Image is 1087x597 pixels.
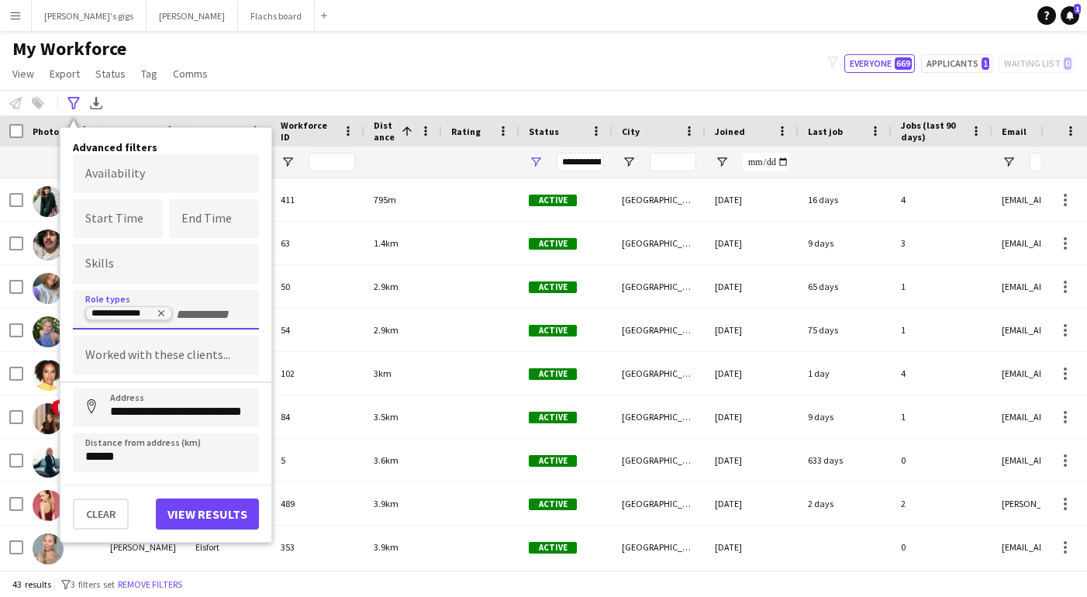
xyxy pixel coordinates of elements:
div: [GEOGRAPHIC_DATA] [613,352,706,395]
span: Active [529,238,577,250]
span: Status [95,67,126,81]
button: [PERSON_NAME]'s gigs [32,1,147,31]
div: 3 [892,222,992,264]
div: 489 [271,482,364,525]
div: [DATE] [706,439,799,481]
div: [DATE] [706,309,799,351]
div: 65 days [799,265,892,308]
div: 1 [892,309,992,351]
div: 50 [271,265,364,308]
span: 2.9km [374,324,399,336]
div: [DATE] [706,352,799,395]
div: 102 [271,352,364,395]
span: Active [529,368,577,380]
div: [DATE] [706,178,799,221]
div: [GEOGRAPHIC_DATA] [613,265,706,308]
span: My Workforce [12,37,126,60]
div: [GEOGRAPHIC_DATA] [613,309,706,351]
div: [PERSON_NAME] [101,526,186,568]
span: 3.5km [374,411,399,423]
img: Sandra Elsfort [33,533,64,564]
div: [DATE] [706,526,799,568]
div: 2 [892,482,992,525]
span: 3.6km [374,454,399,466]
span: Active [529,281,577,293]
div: 633 days [799,439,892,481]
button: Applicants1 [921,54,992,73]
span: Photo [33,126,59,137]
input: Joined Filter Input [743,153,789,171]
span: Joined [715,126,745,137]
div: 16 days [799,178,892,221]
h4: Advanced filters [73,140,259,154]
img: Nada Dayeh [33,229,64,261]
div: 4 [892,352,992,395]
div: 0 [892,439,992,481]
span: Active [529,455,577,467]
app-action-btn: Advanced filters [64,94,83,112]
div: 0 [892,526,992,568]
a: Export [43,64,86,84]
a: Tag [135,64,164,84]
input: City Filter Input [650,153,696,171]
div: [GEOGRAPHIC_DATA] [613,178,706,221]
img: Marie Helmer Mørck [33,316,64,347]
span: 669 [895,57,912,70]
span: Rating [451,126,481,137]
div: 84 [271,395,364,438]
div: Elsfort [186,526,271,568]
div: [GEOGRAPHIC_DATA] [613,526,706,568]
span: Active [529,195,577,206]
input: Workforce ID Filter Input [309,153,355,171]
div: 1 [892,395,992,438]
span: 2.9km [374,281,399,292]
button: View results [156,499,259,530]
div: [GEOGRAPHIC_DATA] [613,439,706,481]
button: [PERSON_NAME] [147,1,238,31]
div: [GEOGRAPHIC_DATA] [613,482,706,525]
span: 795m [374,194,396,205]
span: Active [529,542,577,554]
span: Status [529,126,559,137]
span: ! [51,399,67,415]
button: Flachs board [238,1,315,31]
span: Last job [808,126,843,137]
span: Comms [173,67,208,81]
button: Remove filters [115,576,185,593]
button: Open Filter Menu [715,155,729,169]
app-action-btn: Export XLSX [87,94,105,112]
span: Active [529,412,577,423]
span: 3.9km [374,498,399,509]
div: 5 [271,439,364,481]
div: 9 days [799,395,892,438]
button: Open Filter Menu [1002,155,1016,169]
span: Active [529,325,577,336]
span: First Name [110,126,157,137]
div: 4 [892,178,992,221]
span: Distance [374,119,395,143]
img: Nanna Bottos [33,447,64,478]
button: Open Filter Menu [281,155,295,169]
div: 411 [271,178,364,221]
span: 1 [1074,4,1081,14]
input: Type to search clients... [85,349,247,363]
span: Export [50,67,80,81]
span: Active [529,499,577,510]
a: 1 [1061,6,1079,25]
div: [GEOGRAPHIC_DATA] [613,222,706,264]
delete-icon: Remove tag [154,309,166,321]
img: Ida Frederike Vermehren [33,403,64,434]
img: Sofie Niebuhr McQueen [33,360,64,391]
div: Female Singer [91,309,166,321]
input: + Role type [176,308,242,322]
div: 353 [271,526,364,568]
a: View [6,64,40,84]
div: [GEOGRAPHIC_DATA] [613,395,706,438]
img: Rosa Salamon [33,186,64,217]
span: 3 filters set [71,578,115,590]
button: Everyone669 [844,54,915,73]
div: [DATE] [706,222,799,264]
button: Open Filter Menu [529,155,543,169]
div: [DATE] [706,482,799,525]
div: 63 [271,222,364,264]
